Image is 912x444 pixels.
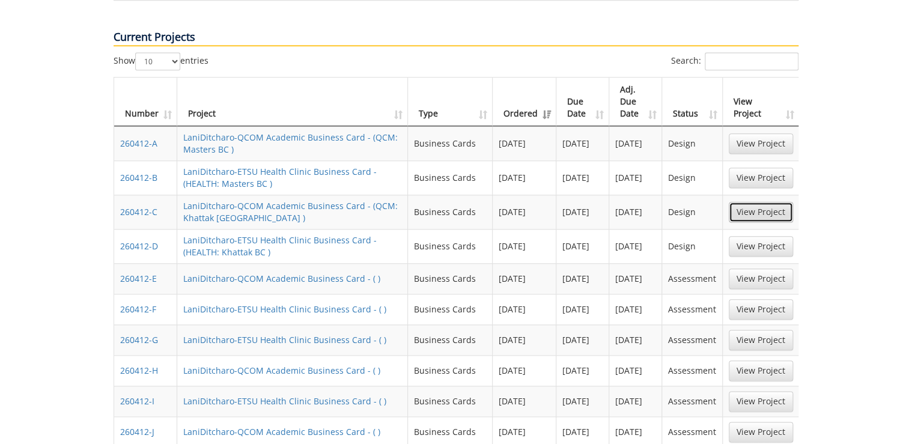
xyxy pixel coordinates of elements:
th: View Project: activate to sort column ascending [723,78,799,126]
a: LaniDitcharo-ETSU Health Clinic Business Card - (HEALTH: Masters BC ) [183,166,377,189]
a: LaniDitcharo-ETSU Health Clinic Business Card - ( ) [183,303,386,315]
a: LaniDitcharo-QCOM Academic Business Card - (QCM: Masters BC ) [183,132,398,155]
td: Assessment [662,324,723,355]
td: [DATE] [493,160,556,195]
td: Business Cards [408,160,492,195]
td: [DATE] [609,160,662,195]
a: View Project [729,422,793,442]
td: Business Cards [408,126,492,160]
td: Business Cards [408,195,492,229]
td: [DATE] [556,386,609,416]
td: [DATE] [609,263,662,294]
td: [DATE] [556,355,609,386]
a: View Project [729,391,793,412]
th: Status: activate to sort column ascending [662,78,723,126]
td: Business Cards [408,355,492,386]
td: [DATE] [493,386,556,416]
th: Number: activate to sort column ascending [114,78,177,126]
label: Show entries [114,52,208,70]
td: [DATE] [609,355,662,386]
td: Assessment [662,355,723,386]
td: [DATE] [493,263,556,294]
th: Type: activate to sort column ascending [408,78,492,126]
td: [DATE] [556,229,609,263]
a: LaniDitcharo-QCOM Academic Business Card - (QCM: Khattak [GEOGRAPHIC_DATA] ) [183,200,398,224]
td: [DATE] [609,294,662,324]
td: Business Cards [408,324,492,355]
a: 260412-J [120,426,154,437]
a: View Project [729,133,793,154]
td: [DATE] [556,195,609,229]
td: [DATE] [556,294,609,324]
td: [DATE] [556,126,609,160]
td: Design [662,160,723,195]
td: [DATE] [493,324,556,355]
a: LaniDitcharo-QCOM Academic Business Card - ( ) [183,365,380,376]
a: View Project [729,202,793,222]
a: View Project [729,299,793,320]
select: Showentries [135,52,180,70]
a: 260412-D [120,240,158,252]
a: 260412-F [120,303,156,315]
a: LaniDitcharo-ETSU Health Clinic Business Card - (HEALTH: Khattak BC ) [183,234,377,258]
td: Assessment [662,294,723,324]
td: Design [662,195,723,229]
td: [DATE] [556,160,609,195]
td: Design [662,229,723,263]
a: LaniDitcharo-ETSU Health Clinic Business Card - ( ) [183,334,386,345]
td: [DATE] [609,126,662,160]
td: Design [662,126,723,160]
td: Business Cards [408,229,492,263]
a: 260412-B [120,172,157,183]
a: LaniDitcharo-QCOM Academic Business Card - ( ) [183,426,380,437]
td: [DATE] [493,294,556,324]
a: LaniDitcharo-ETSU Health Clinic Business Card - ( ) [183,395,386,407]
a: View Project [729,236,793,257]
td: Assessment [662,263,723,294]
th: Project: activate to sort column ascending [177,78,408,126]
a: 260412-C [120,206,157,217]
a: 260412-A [120,138,157,149]
td: [DATE] [493,195,556,229]
td: Assessment [662,386,723,416]
a: View Project [729,269,793,289]
a: 260412-E [120,273,157,284]
td: Business Cards [408,386,492,416]
a: 260412-G [120,334,158,345]
a: LaniDitcharo-QCOM Academic Business Card - ( ) [183,273,380,284]
a: View Project [729,168,793,188]
th: Ordered: activate to sort column ascending [493,78,556,126]
td: Business Cards [408,263,492,294]
td: [DATE] [493,229,556,263]
th: Adj. Due Date: activate to sort column ascending [609,78,662,126]
th: Due Date: activate to sort column ascending [556,78,609,126]
input: Search: [705,52,798,70]
a: 260412-H [120,365,158,376]
td: [DATE] [493,355,556,386]
td: [DATE] [609,386,662,416]
td: [DATE] [493,126,556,160]
td: [DATE] [609,324,662,355]
p: Current Projects [114,29,798,46]
label: Search: [671,52,798,70]
td: [DATE] [556,263,609,294]
td: Business Cards [408,294,492,324]
td: [DATE] [609,195,662,229]
a: View Project [729,330,793,350]
td: [DATE] [556,324,609,355]
a: View Project [729,360,793,381]
a: 260412-I [120,395,154,407]
td: [DATE] [609,229,662,263]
